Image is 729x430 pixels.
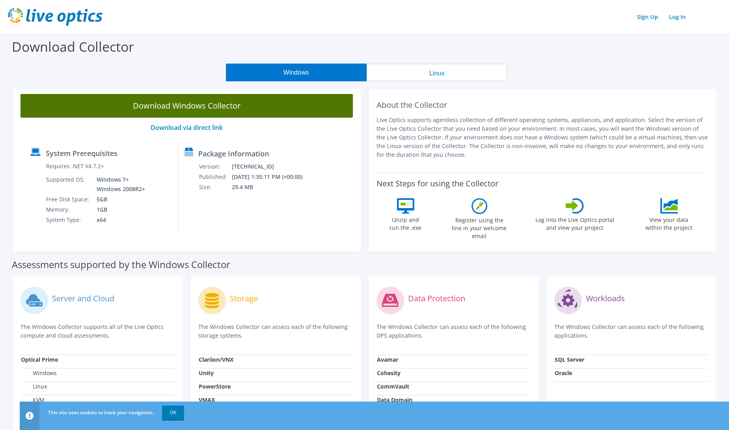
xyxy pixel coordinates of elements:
[231,182,313,192] td: 29.4 MB
[91,215,147,225] td: x64
[198,150,269,158] label: Package Information
[12,38,134,56] label: Download Collector
[91,175,147,194] td: Windows 7+ Windows 2008R2+
[46,205,91,215] td: Memory:
[388,214,424,232] label: Unzip and run the .exe
[162,406,184,420] a: OK
[377,356,398,363] strong: Avamar
[633,11,662,23] a: Sign Up
[377,396,412,404] strong: Data Domain
[586,295,625,302] label: Workloads
[199,383,231,390] strong: PowerStore
[377,116,709,159] p: Live Optics supports agentless collection of different operating systems, appliances, and applica...
[46,215,91,225] td: System Type:
[8,8,103,26] img: live_optics_svg.svg
[377,383,409,390] strong: CommVault
[52,295,114,302] label: Server and Cloud
[21,383,47,391] label: Linux
[21,94,353,118] a: Download Windows Collector
[46,162,104,170] label: Requires .NET V4.7.2+
[367,64,507,81] button: Linux
[199,161,231,172] td: Version:
[46,149,117,157] label: System Prerequisites
[151,123,223,132] a: Download via direct link
[21,323,175,340] p: The Windows Collector supports all of the Live Optics compute and cloud assessments.
[230,295,258,302] label: Storage
[408,295,465,302] label: Data Protection
[12,261,230,269] label: Assessments supported by the Windows Collector
[535,214,615,232] label: Log into the Live Optics portal and view your project
[21,356,58,363] strong: Optical Prime
[199,172,231,182] td: Published:
[554,323,708,340] p: The Windows Collector can assess each of the following applications.
[46,194,91,205] td: Free Disk Space:
[231,172,313,182] td: [DATE] 1:35:11 PM (+00:00)
[377,369,401,377] strong: Cohesity
[199,182,231,192] td: Size:
[641,214,697,232] label: View your data within the project
[21,369,57,377] label: Windows
[226,64,367,81] button: Windows
[48,409,154,416] span: This site uses cookies to track your navigation.
[198,323,352,340] p: The Windows Collector can assess each of the following storage systems.
[555,356,584,363] strong: SQL Server
[46,175,91,194] td: Supported OS:
[377,100,709,110] h2: About the Collector
[377,179,498,188] label: Next Steps for using the Collector
[21,396,45,404] label: KVM
[450,214,509,240] label: Register using the line in your welcome email
[377,323,531,340] p: The Windows Collector can assess each of the following DPS applications.
[199,356,233,363] strong: Clariion/VNX
[91,205,147,215] td: 1GB
[231,161,313,172] td: [TECHNICAL_ID]
[199,396,215,404] strong: VMAX
[665,11,690,23] a: Log In
[555,369,572,377] strong: Oracle
[91,194,147,205] td: 5GB
[199,369,214,377] strong: Unity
